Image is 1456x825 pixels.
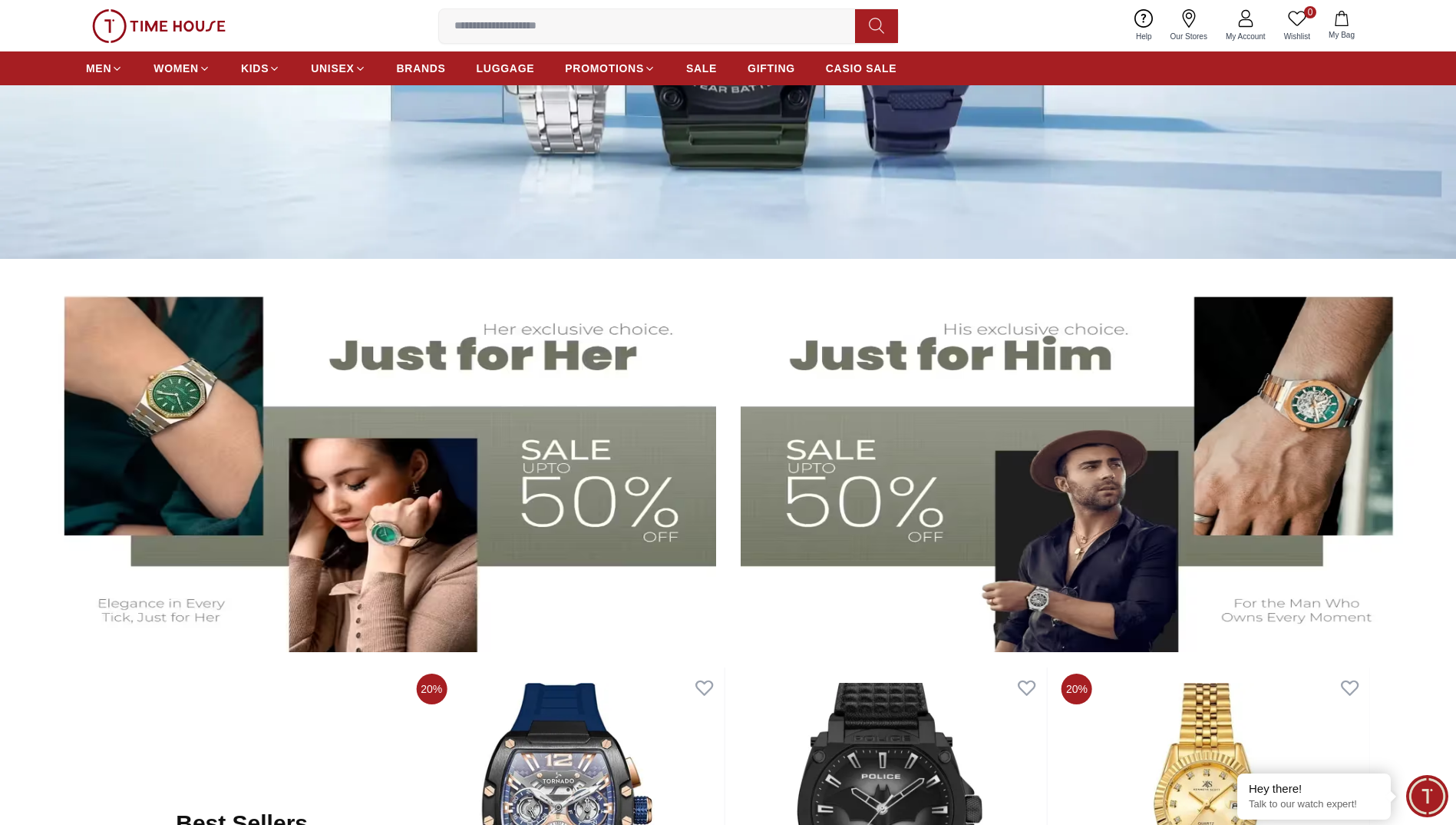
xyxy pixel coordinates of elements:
[565,55,655,82] a: PROMOTIONS
[1406,775,1448,817] div: Chat Widget
[241,61,269,76] span: KIDS
[37,274,716,651] img: Women's Watches Banner
[1275,6,1319,45] a: 0Wishlist
[86,61,111,76] span: MEN
[826,61,897,76] span: CASIO SALE
[397,55,446,82] a: BRANDS
[1220,31,1272,42] span: My Account
[1304,6,1316,18] span: 0
[565,61,644,76] span: PROMOTIONS
[686,55,717,82] a: SALE
[311,55,365,82] a: UNISEX
[154,61,199,76] span: WOMEN
[741,274,1420,651] img: Men's Watches Banner
[826,55,897,82] a: CASIO SALE
[1249,798,1379,811] p: Talk to our watch expert!
[311,61,354,76] span: UNISEX
[92,9,226,43] img: ...
[397,61,446,76] span: BRANDS
[1319,8,1364,44] button: My Bag
[1249,781,1379,797] div: Hey there!
[1164,31,1213,42] span: Our Stores
[686,61,717,76] span: SALE
[477,61,535,76] span: LUGGAGE
[1127,6,1161,45] a: Help
[748,55,795,82] a: GIFTING
[86,55,123,82] a: MEN
[748,61,795,76] span: GIFTING
[1278,31,1316,42] span: Wishlist
[1161,6,1217,45] a: Our Stores
[1130,31,1158,42] span: Help
[241,55,280,82] a: KIDS
[1322,29,1361,41] span: My Bag
[477,55,535,82] a: LUGGAGE
[1061,674,1092,704] span: 20%
[154,55,210,82] a: WOMEN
